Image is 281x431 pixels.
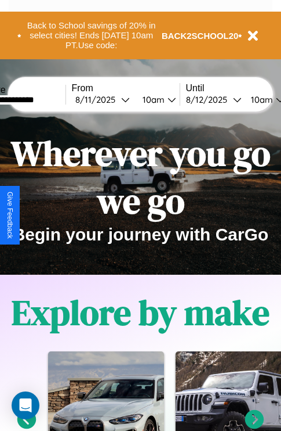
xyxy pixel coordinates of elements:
[133,94,180,106] button: 10am
[72,94,133,106] button: 8/11/2025
[137,94,167,105] div: 10am
[12,289,269,336] h1: Explore by make
[6,192,14,239] div: Give Feedback
[162,31,239,41] b: BACK2SCHOOL20
[12,392,39,419] div: Open Intercom Messenger
[72,83,180,94] label: From
[245,94,276,105] div: 10am
[21,17,162,53] button: Back to School savings of 20% in select cities! Ends [DATE] 10am PT.Use code:
[186,94,233,105] div: 8 / 12 / 2025
[75,94,121,105] div: 8 / 11 / 2025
